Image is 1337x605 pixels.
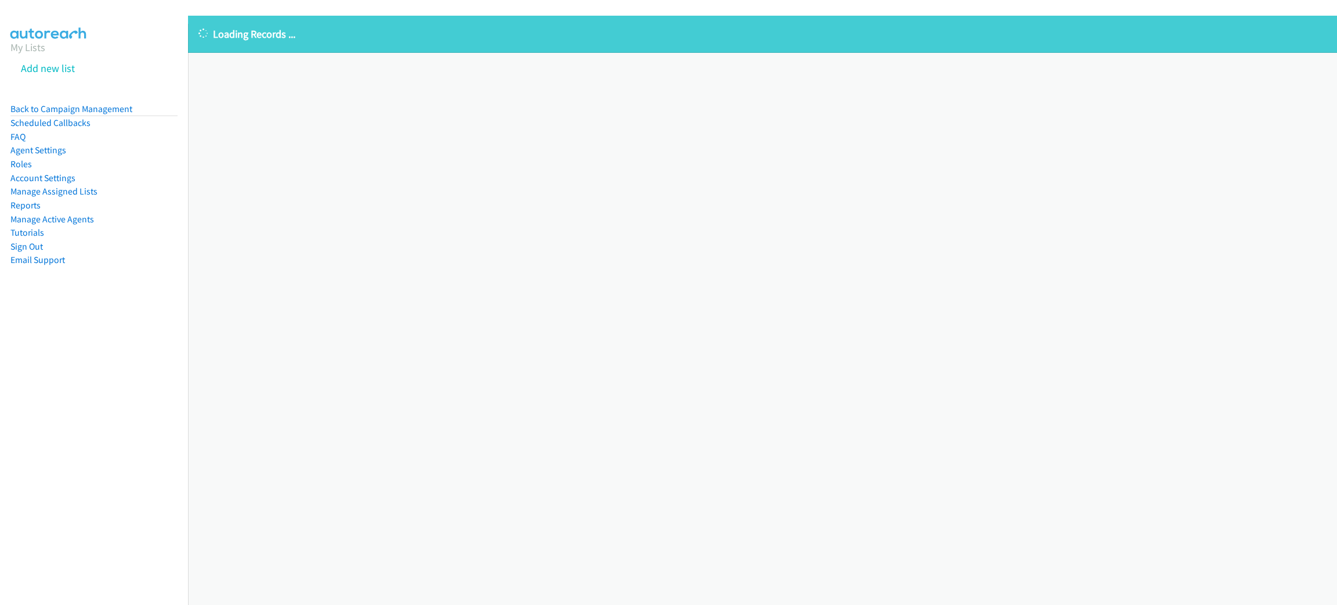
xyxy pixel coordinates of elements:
a: Back to Campaign Management [10,103,132,114]
a: Agent Settings [10,145,66,156]
a: Tutorials [10,227,44,238]
a: Sign Out [10,241,43,252]
a: Manage Active Agents [10,214,94,225]
p: Loading Records ... [198,26,1327,42]
a: Scheduled Callbacks [10,117,91,128]
a: My Lists [10,41,45,54]
a: Reports [10,200,41,211]
a: Manage Assigned Lists [10,186,97,197]
a: Email Support [10,254,65,265]
a: Add new list [21,62,75,75]
a: Account Settings [10,172,75,183]
a: FAQ [10,131,26,142]
a: Roles [10,159,32,170]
